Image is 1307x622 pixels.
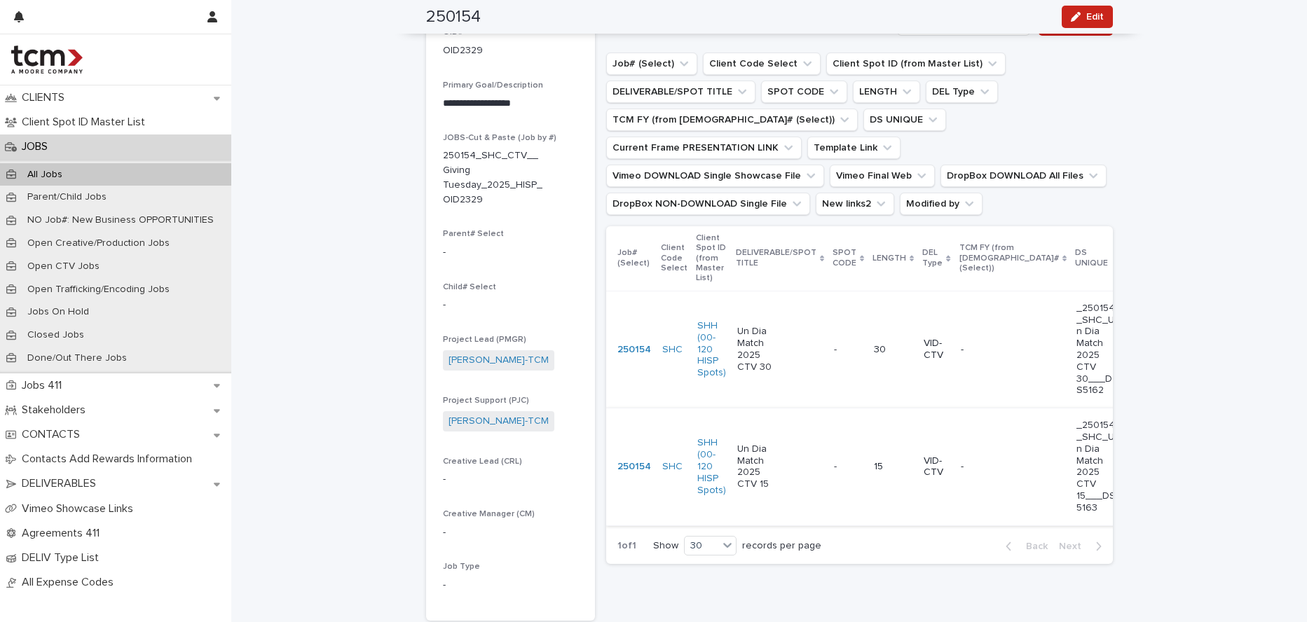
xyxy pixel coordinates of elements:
[1018,541,1048,551] span: Back
[443,148,545,207] p: 250154_SHC_CTV__Giving Tuesday_2025_HISP_OID2329
[807,137,901,159] button: Template Link
[834,341,840,356] p: -
[443,510,535,518] span: Creative Manager (CM)
[1086,12,1104,22] span: Edit
[11,46,83,74] img: 4hMmSqQkux38exxPVZHQ
[16,527,111,540] p: Agreements 411
[961,461,1002,473] p: -
[617,245,652,271] p: Job# (Select)
[443,134,556,142] span: JOBS-Cut & Paste (Job by #)
[900,193,983,215] button: Modified by
[449,414,549,429] a: [PERSON_NAME]-TCM
[873,251,906,266] p: LENGTH
[874,461,912,473] p: 15
[16,214,225,226] p: NO Job#: New Business OPPORTUNITIES
[443,43,483,58] p: OID2329
[853,81,920,103] button: LENGTH
[16,502,144,516] p: Vimeo Showcase Links
[443,283,496,291] span: Child# Select
[606,81,755,103] button: DELIVERABLE/SPOT TITLE
[426,7,481,27] h2: 250154
[606,193,810,215] button: DropBox NON-DOWNLOAD Single File
[16,379,73,392] p: Jobs 411
[696,230,727,286] p: Client Spot ID (from Master List)
[874,344,912,356] p: 30
[16,551,110,565] p: DELIV Type List
[816,193,894,215] button: New links2
[834,458,840,473] p: -
[685,539,718,553] div: 30
[1076,303,1118,396] p: _250154_SHC_Un Dia Match 2025 CTV 30___DS5162
[606,109,858,131] button: TCM FY (from Job# (Select))
[703,53,821,75] button: Client Code Select
[443,578,578,593] p: -
[16,169,74,181] p: All Jobs
[16,452,203,466] p: Contacts Add Rewards Information
[1062,6,1113,28] button: Edit
[737,326,779,373] p: Un Dia Match 2025 CTV 30
[959,240,1059,276] p: TCM FY (from [DEMOGRAPHIC_DATA]# (Select))
[443,230,504,238] span: Parent# Select
[922,245,943,271] p: DEL Type
[443,298,578,312] p: -
[617,461,651,473] a: 250154
[449,353,549,368] a: [PERSON_NAME]-TCM
[617,344,651,356] a: 250154
[606,53,697,75] button: Job# (Select)
[443,336,526,344] span: Project Lead (PMGR)
[662,344,683,356] a: SHC
[994,540,1053,553] button: Back
[826,53,1006,75] button: Client Spot ID (from Master List)
[697,320,726,379] a: SHH (00-120 HISP Spots)
[833,245,856,271] p: SPOT CODE
[1059,541,1090,551] span: Next
[924,338,949,361] p: VID-CTV
[443,245,578,260] p: -
[1076,420,1118,513] p: _250154_SHC_Un Dia Match 2025 CTV 15___DS5163
[924,455,949,479] p: VID-CTV
[443,81,543,90] span: Primary Goal/Description
[661,240,687,276] p: Client Code Select
[443,525,578,540] p: -
[16,140,59,153] p: JOBS
[443,562,480,571] span: Job Type
[742,540,821,552] p: records per page
[606,165,824,187] button: Vimeo DOWNLOAD Single Showcase File
[697,437,726,496] a: SHH (00-120 HISP Spots)
[761,81,847,103] button: SPOT CODE
[961,344,1002,356] p: -
[16,191,118,203] p: Parent/Child Jobs
[830,165,935,187] button: Vimeo Final Web
[16,352,138,364] p: Done/Out There Jobs
[606,529,648,563] p: 1 of 1
[737,443,779,490] p: Un Dia Match 2025 CTV 15
[863,109,946,131] button: DS UNIQUE
[443,472,578,487] p: -
[606,137,802,159] button: Current Frame PRESENTATION LINK
[16,91,76,104] p: CLIENTS
[1075,245,1111,271] p: DS UNIQUE
[926,81,998,103] button: DEL Type
[443,396,529,405] span: Project Support (PJC)
[443,457,522,466] span: Creative Lead (CRL)
[736,245,816,271] p: DELIVERABLE/SPOT TITLE
[940,165,1107,187] button: DropBox DOWNLOAD All Files
[16,329,95,341] p: Closed Jobs
[16,477,107,490] p: DELIVERABLES
[16,306,100,318] p: Jobs On Hold
[16,428,91,441] p: CONTACTS
[16,403,97,417] p: Stakeholders
[16,116,156,129] p: Client Spot ID Master List
[653,540,678,552] p: Show
[16,284,181,296] p: Open Trafficking/Encoding Jobs
[16,576,125,589] p: All Expense Codes
[1053,540,1113,553] button: Next
[662,461,683,473] a: SHC
[16,237,181,249] p: Open Creative/Production Jobs
[16,261,111,272] p: Open CTV Jobs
